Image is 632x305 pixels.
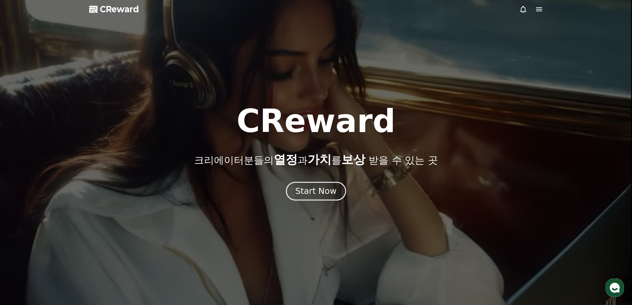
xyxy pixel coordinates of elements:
[2,210,44,227] a: 홈
[103,220,110,226] span: 설정
[286,182,346,200] button: Start Now
[89,4,139,15] a: CReward
[295,186,336,197] div: Start Now
[61,221,69,226] span: 대화
[308,153,331,166] span: 가치
[287,189,345,195] a: Start Now
[194,153,438,166] p: 크리에이터분들의 과 를 받을 수 있는 곳
[341,153,365,166] span: 보상
[274,153,298,166] span: 열정
[44,210,86,227] a: 대화
[100,4,139,15] span: CReward
[86,210,127,227] a: 설정
[237,105,395,137] h1: CReward
[21,220,25,226] span: 홈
